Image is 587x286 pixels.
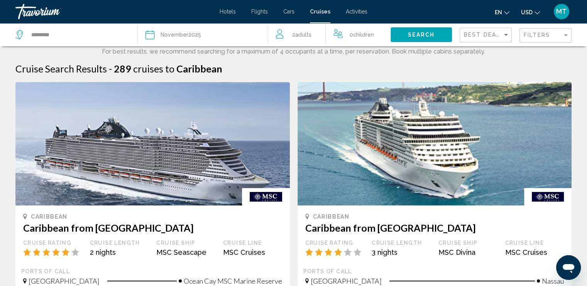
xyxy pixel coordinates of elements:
span: en [495,9,502,15]
div: Ports of call [303,268,566,275]
span: USD [521,9,533,15]
img: msccruise.gif [524,188,572,205]
span: Children [353,32,374,38]
span: cruises to [133,63,174,74]
span: 289 [114,63,131,74]
div: Cruise Rating [23,239,82,246]
span: [GEOGRAPHIC_DATA] [311,277,382,285]
span: 2 [292,29,311,40]
div: MSC Divina [438,248,497,256]
button: Change language [495,7,509,18]
a: Hotels [220,8,236,15]
span: Search [408,32,435,38]
a: Flights [251,8,268,15]
img: msccruise.gif [242,188,289,205]
div: Ports of call [21,268,284,275]
a: Travorium [15,4,212,19]
div: MSC Cruises [505,248,564,256]
mat-select: Sort by [464,32,509,39]
div: Cruise Line [223,239,282,246]
div: Cruise Length [90,239,149,246]
h1: Cruise Search Results [15,63,107,74]
div: Cruise Ship [438,239,497,246]
h3: Caribbean from [GEOGRAPHIC_DATA] [23,222,282,234]
span: November [161,32,188,38]
div: Cruise Ship [156,239,215,246]
button: Search [391,27,452,42]
button: Travelers: 2 adults, 0 children [268,23,391,46]
span: Adults [295,32,311,38]
button: Change currency [521,7,540,18]
img: 1643226819.png [15,82,290,205]
div: Cruise Length [372,239,431,246]
span: - [109,63,112,74]
span: Caribbean [176,63,222,74]
span: 0 [350,29,374,40]
div: 2 nights [90,248,149,256]
span: MT [556,8,567,15]
span: Ocean Cay MSC Marine Reserve [184,277,282,285]
div: 2025 [161,29,201,40]
a: Cruises [310,8,330,15]
div: 3 nights [372,248,431,256]
span: Best Deals [464,32,504,38]
span: Caribbean [31,214,68,220]
a: Activities [346,8,367,15]
span: Filters [524,32,550,38]
span: [GEOGRAPHIC_DATA] [29,277,100,285]
div: MSC Cruises [223,248,282,256]
span: Nassau [542,277,564,285]
span: Caribbean [313,214,350,220]
div: Cruise Line [505,239,564,246]
a: Cars [283,8,294,15]
div: MSC Seascape [156,248,215,256]
button: Filter [519,28,572,44]
button: November2025 [145,23,260,46]
h3: Caribbean from [GEOGRAPHIC_DATA] [305,222,564,234]
iframe: Button to launch messaging window [556,255,581,280]
div: Cruise Rating [305,239,364,246]
button: User Menu [551,3,572,20]
img: 1610367409.jpg [298,82,572,205]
